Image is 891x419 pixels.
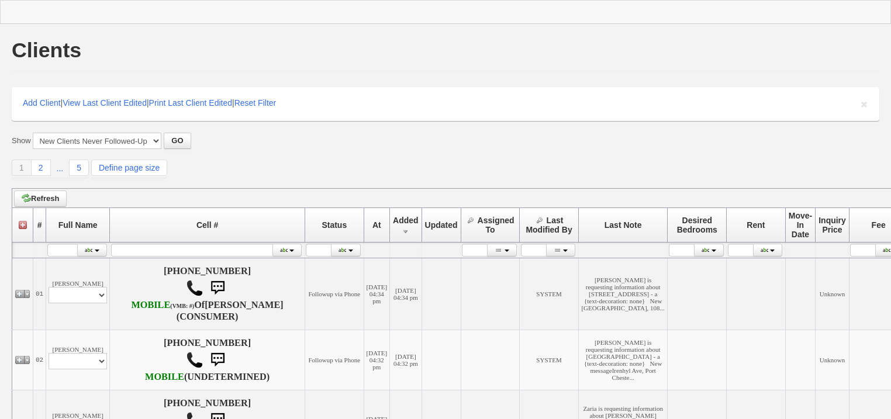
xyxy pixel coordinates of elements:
[186,351,203,369] img: call.png
[819,216,846,234] span: Inquiry Price
[390,330,422,390] td: [DATE] 04:32 pm
[131,300,194,310] b: T-Mobile USA, Inc.
[33,258,46,330] td: 01
[46,258,110,330] td: [PERSON_NAME]
[520,258,579,330] td: SYSTEM
[789,211,812,239] span: Move-In Date
[816,258,849,330] td: Unknown
[12,160,32,176] a: 1
[51,161,70,176] a: ...
[112,266,302,322] h4: [PHONE_NUMBER] Of (CONSUMER)
[206,276,229,300] img: sms.png
[234,98,277,108] a: Reset Filter
[677,216,717,234] span: Desired Bedrooms
[63,98,147,108] a: View Last Client Edited
[12,136,31,146] label: Show
[322,220,347,230] span: Status
[305,258,364,330] td: Followup via Phone
[364,330,389,390] td: [DATE] 04:32 pm
[605,220,642,230] span: Last Note
[14,191,67,207] a: Refresh
[12,40,81,61] h1: Clients
[205,300,284,310] b: [PERSON_NAME]
[196,220,218,230] span: Cell #
[149,98,232,108] a: Print Last Client Edited
[425,220,458,230] span: Updated
[364,258,389,330] td: [DATE] 04:34 pm
[390,258,422,330] td: [DATE] 04:34 pm
[69,160,89,176] a: 5
[145,372,184,382] b: YMax Communications - YMax Communications - SVR
[112,338,302,382] h4: [PHONE_NUMBER] (UNDETERMINED)
[33,208,46,243] th: #
[32,160,51,176] a: 2
[816,330,849,390] td: Unknown
[33,330,46,390] td: 02
[747,220,765,230] span: Rent
[12,87,879,121] div: | | |
[578,258,668,330] td: [PERSON_NAME] is requesting information about [STREET_ADDRESS] - a {text-decoration: none} New [G...
[23,98,61,108] a: Add Client
[478,216,514,234] span: Assigned To
[46,330,110,390] td: [PERSON_NAME]
[520,330,579,390] td: SYSTEM
[305,330,364,390] td: Followup via Phone
[145,372,184,382] font: MOBILE
[186,279,203,297] img: call.png
[91,160,167,176] a: Define page size
[872,220,886,230] span: Fee
[206,348,229,372] img: sms.png
[164,133,191,149] button: GO
[58,220,98,230] span: Full Name
[393,216,419,225] span: Added
[170,303,194,309] font: (VMB: #)
[526,216,572,234] span: Last Modified By
[372,220,381,230] span: At
[131,300,170,310] font: MOBILE
[578,330,668,390] td: [PERSON_NAME] is requesting information about [GEOGRAPHIC_DATA] - a {text-decoration: none} New m...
